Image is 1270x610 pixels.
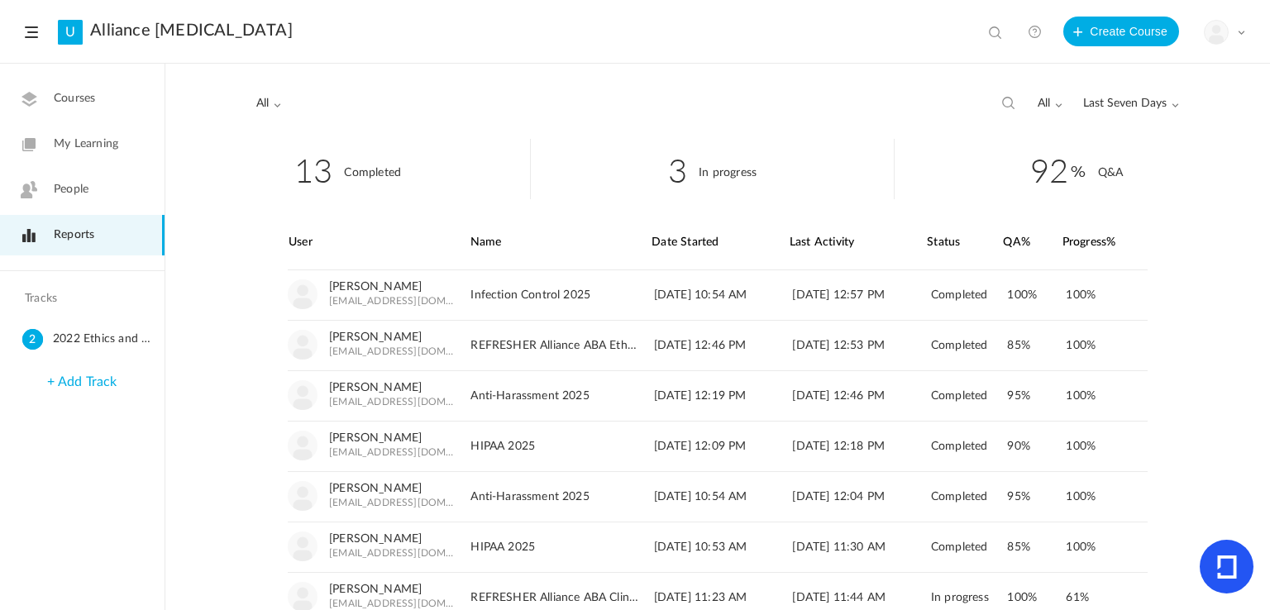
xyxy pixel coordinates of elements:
span: [EMAIL_ADDRESS][DOMAIN_NAME] [329,346,456,357]
div: Name [470,216,651,269]
span: Last Seven Days [1083,97,1179,111]
img: user-image.png [288,481,317,511]
a: [PERSON_NAME] [329,331,422,345]
div: Completed [931,270,1006,320]
span: HIPAA 2025 [470,440,535,454]
img: user-image.png [288,279,317,309]
span: Courses [54,90,95,107]
cite: 2 [22,329,43,351]
img: user-image.png [1205,21,1228,44]
span: Anti-Harassment 2025 [470,389,589,403]
div: Last Activity [790,216,926,269]
a: [PERSON_NAME] [329,381,422,395]
div: Status [927,216,1002,269]
div: QA% [1003,216,1061,269]
img: user-image.png [288,330,317,360]
div: 100% [1066,280,1134,310]
div: [DATE] 12:04 PM [792,472,929,522]
div: [DATE] 12:19 PM [654,371,790,421]
span: Reports [54,226,94,244]
div: [DATE] 11:30 AM [792,522,929,572]
div: 100% [1066,331,1134,360]
div: Completed [931,321,1006,370]
div: 100% [1066,482,1134,512]
div: 90% [1007,422,1065,471]
div: Progress% [1062,216,1148,269]
a: [PERSON_NAME] [329,583,422,597]
div: Completed [931,522,1006,572]
span: 13 [294,145,332,193]
a: Alliance [MEDICAL_DATA] [90,21,293,41]
span: My Learning [54,136,118,153]
div: Completed [931,422,1006,471]
span: Anti-Harassment 2025 [470,490,589,504]
span: 92 [1030,145,1086,193]
div: 95% [1007,371,1065,421]
span: HIPAA 2025 [470,541,535,555]
span: [EMAIL_ADDRESS][DOMAIN_NAME] [329,396,456,407]
div: Completed [931,371,1006,421]
div: [DATE] 12:57 PM [792,270,929,320]
div: [DATE] 10:53 AM [654,522,790,572]
div: User [289,216,469,269]
span: 2022 Ethics and Mandatory Reporting [53,329,158,350]
span: [EMAIL_ADDRESS][DOMAIN_NAME] [329,446,456,458]
div: 85% [1007,321,1065,370]
span: REFRESHER Alliance ABA Ethics & Mandated Reporting [470,339,638,353]
div: 100% [1066,431,1134,461]
img: user-image.png [288,531,317,561]
div: 100% [1066,381,1134,411]
div: [DATE] 12:46 PM [654,321,790,370]
a: + Add Track [47,375,117,388]
span: [EMAIL_ADDRESS][DOMAIN_NAME] [329,547,456,559]
a: [PERSON_NAME] [329,482,422,496]
a: [PERSON_NAME] [329,280,422,294]
button: Create Course [1063,17,1179,46]
span: Infection Control 2025 [470,288,590,303]
div: [DATE] 12:18 PM [792,422,929,471]
span: all [1038,97,1062,111]
div: Completed [931,472,1006,522]
div: 95% [1007,472,1065,522]
span: [EMAIL_ADDRESS][DOMAIN_NAME] [329,598,456,609]
div: [DATE] 12:09 PM [654,422,790,471]
span: REFRESHER Alliance ABA Clinical [470,591,638,605]
img: user-image.png [288,380,317,410]
div: 85% [1007,522,1065,572]
a: [PERSON_NAME] [329,431,422,446]
span: [EMAIL_ADDRESS][DOMAIN_NAME] [329,497,456,508]
a: U [58,20,83,45]
div: [DATE] 12:46 PM [792,371,929,421]
cite: Completed [344,167,401,179]
div: [DATE] 10:54 AM [654,472,790,522]
div: [DATE] 12:53 PM [792,321,929,370]
h4: Tracks [25,292,136,306]
a: [PERSON_NAME] [329,532,422,546]
span: All [256,97,281,111]
img: user-image.png [288,431,317,460]
cite: In progress [699,167,757,179]
div: 100% [1066,532,1134,562]
span: People [54,181,88,198]
span: [EMAIL_ADDRESS][DOMAIN_NAME] [329,295,456,307]
cite: Q&A [1098,167,1124,179]
span: 3 [668,145,687,193]
div: Date Started [652,216,788,269]
div: 100% [1007,270,1065,320]
div: [DATE] 10:54 AM [654,270,790,320]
